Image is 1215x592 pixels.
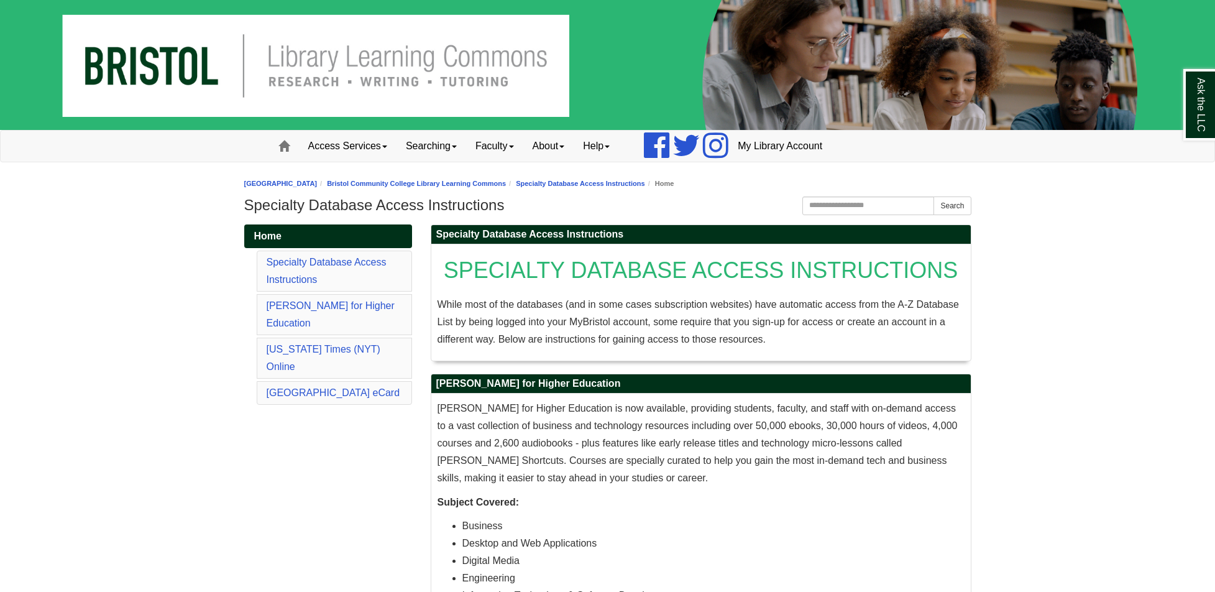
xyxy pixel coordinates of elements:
h2: [PERSON_NAME] for Higher Education [431,374,971,394]
p: While most of the databases (and in some cases subscription websites) have automatic access from ... [438,296,965,348]
a: Specialty Database Access Instructions [267,257,387,285]
a: Help [574,131,619,162]
nav: breadcrumb [244,178,971,190]
h2: Specialty Database Access Instructions [431,225,971,244]
a: Bristol Community College Library Learning Commons [327,180,506,187]
h1: Specialty Database Access Instructions [244,197,971,214]
a: Searching [397,131,466,162]
a: [GEOGRAPHIC_DATA] eCard [267,387,400,398]
p: [PERSON_NAME] for Higher Education is now available, providing students, faculty, and staff with ... [438,400,965,487]
a: Faculty [466,131,523,162]
div: Guide Pages [244,224,412,407]
a: [US_STATE] Times (NYT) Online [267,344,380,372]
a: Specialty Database Access Instructions [516,180,644,187]
strong: Subject Covered: [438,497,520,507]
button: Search [933,197,971,215]
a: [PERSON_NAME] for Higher Education [267,300,395,328]
span: Home [254,231,282,241]
a: [GEOGRAPHIC_DATA] [244,180,318,187]
a: My Library Account [728,131,832,162]
a: Home [244,224,412,248]
li: Digital Media [462,552,965,570]
span: SPECIALTY DATABASE ACCESS INSTRUCTIONS [444,257,958,283]
a: Access Services [299,131,397,162]
li: Business [462,517,965,535]
a: About [523,131,574,162]
li: Desktop and Web Applications [462,535,965,552]
li: Home [645,178,674,190]
li: Engineering [462,570,965,587]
